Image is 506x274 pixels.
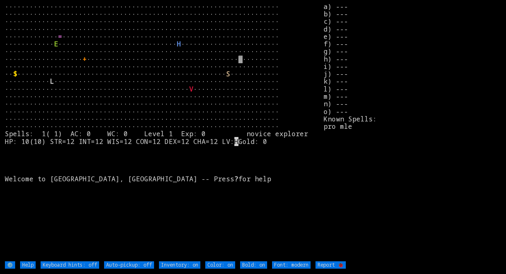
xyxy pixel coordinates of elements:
input: Auto-pickup: off [104,261,154,269]
input: Help [20,261,36,269]
mark: H [234,137,238,146]
input: Color: on [205,261,235,269]
input: Inventory: on [159,261,200,269]
font: E [54,39,58,48]
font: L [50,77,54,86]
stats: a) --- b) --- c) --- d) --- e) --- f) --- g) --- h) --- i) --- j) --- k) --- l) --- m) --- n) ---... [324,3,501,260]
font: S [226,69,230,78]
input: Font: modern [272,261,311,269]
input: ⚙️ [5,261,15,269]
font: $ [13,69,17,78]
b: ? [234,174,238,183]
font: + [83,55,87,64]
larn: ··································································· ·····························... [5,3,324,260]
input: Keyboard hints: off [41,261,99,269]
font: H [177,39,181,48]
font: V [189,84,193,94]
input: Bold: on [240,261,267,269]
font: = [58,32,62,41]
input: Report 🐞 [315,261,346,269]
